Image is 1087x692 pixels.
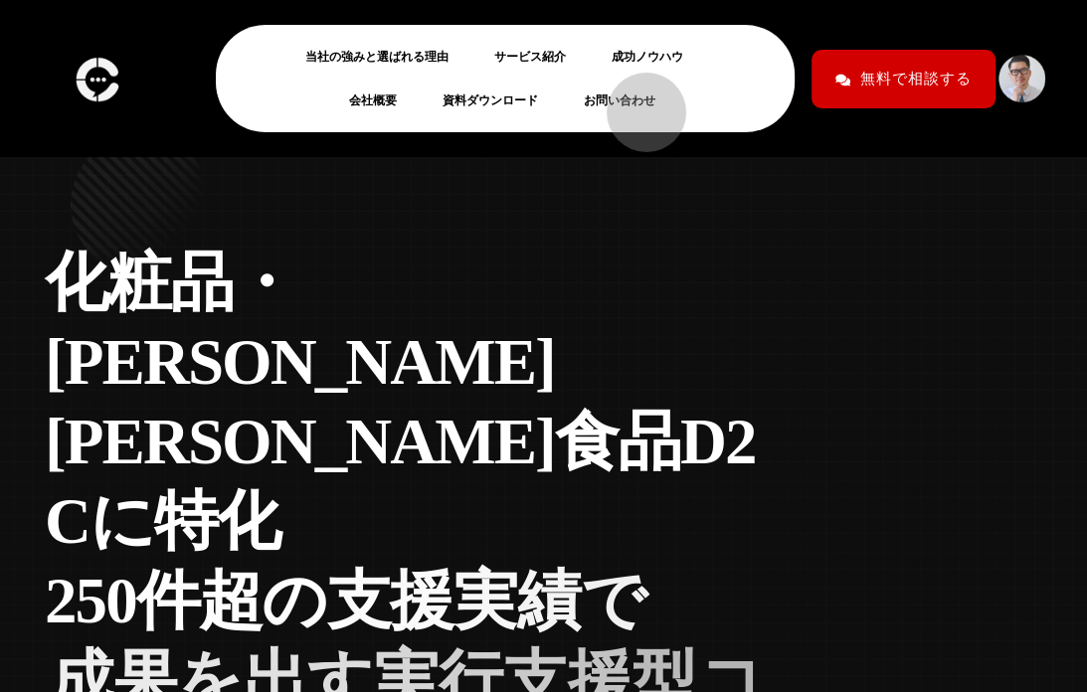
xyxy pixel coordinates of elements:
div: 支 [327,561,390,640]
div: 超 [199,561,262,640]
div: 品 [170,243,233,322]
div: 2 [45,561,76,640]
a: お問い合わせ [584,88,671,112]
img: logo-c [70,50,124,108]
a: サービス紹介 [494,45,582,69]
div: [PERSON_NAME] [45,402,555,481]
div: 0 [105,561,136,640]
a: 会社概要 [349,88,413,112]
div: 実 [453,561,516,640]
div: D [680,402,725,481]
div: 5 [76,561,106,640]
div: 件 [136,561,199,640]
a: 資料ダウンロード [443,88,554,112]
div: 品 [618,402,680,481]
div: 化 [45,243,107,322]
a: 無料で相談する [812,50,996,108]
a: 成功ノウハウ [612,45,699,69]
div: 特 [154,481,217,561]
div: 食 [555,402,618,481]
div: に [90,481,154,561]
a: 当社の強みと選ばれる理由 [305,45,464,69]
span: 無料で相談する [860,62,972,96]
div: [PERSON_NAME] [45,322,555,402]
div: ・ [233,243,295,322]
div: 2 [725,402,756,481]
div: C [45,481,90,561]
div: 化 [217,481,279,561]
div: 績 [517,561,580,640]
div: 援 [390,561,453,640]
a: logo-c [70,69,124,86]
div: 粧 [107,243,170,322]
div: の [262,561,326,640]
div: で [581,561,645,640]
